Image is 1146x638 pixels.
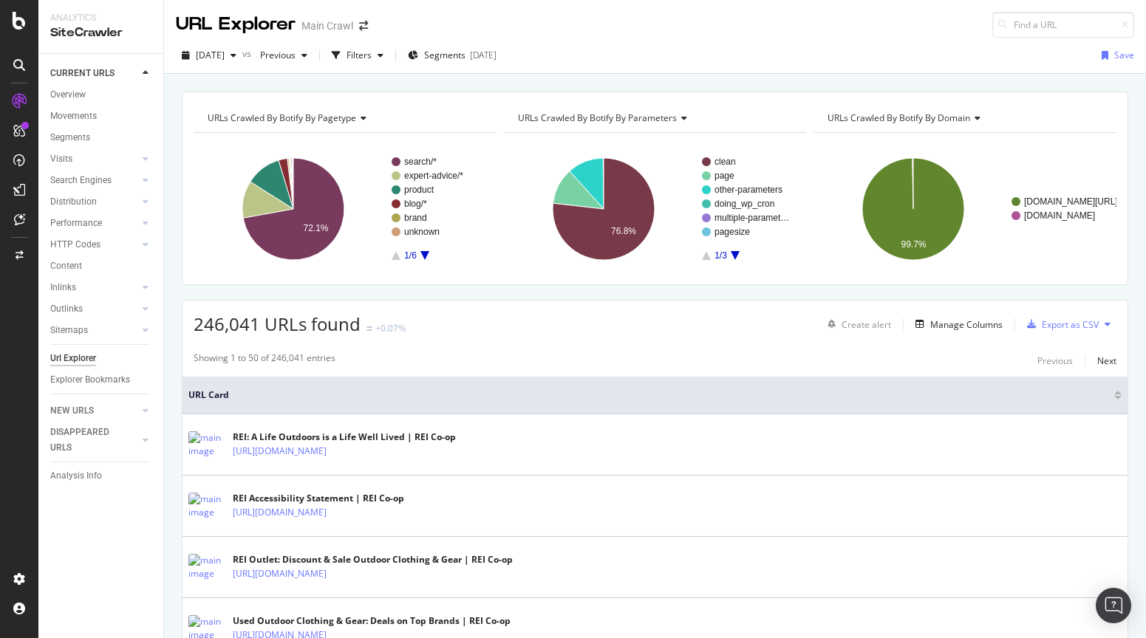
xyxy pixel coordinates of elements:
div: Used Outdoor Clothing & Gear: Deals on Top Brands | REI Co-op [233,614,511,628]
text: 99.7% [901,239,927,250]
div: Performance [50,216,102,231]
div: REI: A Life Outdoors is a Life Well Lived | REI Co-op [233,431,456,444]
button: Previous [254,44,313,67]
a: [URL][DOMAIN_NAME] [233,505,327,520]
a: DISAPPEARED URLS [50,425,138,456]
button: Manage Columns [910,315,1003,333]
div: Showing 1 to 50 of 246,041 entries [194,351,335,369]
a: [URL][DOMAIN_NAME] [233,444,327,459]
div: REI Outlet: Discount & Sale Outdoor Clothing & Gear | REI Co-op [233,553,513,566]
text: page [714,171,734,181]
button: Filters [326,44,389,67]
div: Movements [50,109,97,124]
div: Manage Columns [930,318,1003,331]
a: Search Engines [50,173,138,188]
div: URL Explorer [176,12,296,37]
svg: A chart. [194,145,497,273]
div: Analytics [50,12,151,24]
span: Previous [254,49,296,61]
div: Content [50,258,82,274]
div: arrow-right-arrow-left [359,21,368,31]
text: 1/3 [714,250,727,261]
div: Previous [1037,354,1073,367]
a: CURRENT URLS [50,66,138,81]
span: URL Card [188,388,1111,402]
div: NEW URLS [50,403,94,419]
span: Segments [424,49,465,61]
div: Next [1097,354,1116,367]
img: main image [188,493,225,519]
a: Sitemaps [50,323,138,338]
h4: URLs Crawled By Botify By domain [825,106,1103,130]
a: NEW URLS [50,403,138,419]
button: Save [1096,44,1134,67]
a: Movements [50,109,153,124]
div: HTTP Codes [50,237,100,253]
a: Analysis Info [50,468,153,484]
a: Visits [50,151,138,167]
span: URLs Crawled By Botify By parameters [518,112,677,124]
div: Outlinks [50,301,83,317]
div: Main Crawl [301,18,353,33]
div: Analysis Info [50,468,102,484]
div: SiteCrawler [50,24,151,41]
img: main image [188,554,225,580]
svg: A chart. [814,145,1116,273]
text: product [404,185,434,195]
span: URLs Crawled By Botify By domain [828,112,970,124]
div: Visits [50,151,72,167]
text: [DOMAIN_NAME] [1024,210,1095,221]
div: Search Engines [50,173,112,188]
button: Previous [1037,351,1073,369]
a: Performance [50,216,138,231]
div: DISAPPEARED URLS [50,425,125,456]
svg: A chart. [504,145,807,273]
text: search/* [404,157,437,167]
button: [DATE] [176,44,242,67]
text: expert-advice/* [404,171,463,181]
text: 72.1% [304,223,329,233]
text: blog/* [404,199,427,209]
a: Url Explorer [50,351,153,366]
text: pagesize [714,227,750,237]
div: [DATE] [470,49,497,61]
text: [DOMAIN_NAME][URL] [1024,196,1118,207]
a: Overview [50,87,153,103]
div: Open Intercom Messenger [1096,588,1131,623]
div: Filters [347,49,372,61]
button: Segments[DATE] [402,44,502,67]
div: Sitemaps [50,323,88,338]
span: vs [242,47,254,60]
div: Url Explorer [50,351,96,366]
text: 1/6 [404,250,417,261]
div: CURRENT URLS [50,66,115,81]
button: Export as CSV [1021,312,1099,336]
h4: URLs Crawled By Botify By parameters [515,106,794,130]
input: Find a URL [992,12,1134,38]
text: 76.8% [611,226,636,236]
img: Equal [366,326,372,331]
text: unknown [404,227,440,237]
a: Content [50,258,153,274]
a: [URL][DOMAIN_NAME] [233,566,327,581]
div: Overview [50,87,86,103]
div: Segments [50,130,90,145]
text: multiple-paramet… [714,213,789,223]
div: Save [1114,49,1134,61]
img: main image [188,431,225,458]
div: Create alert [842,318,891,331]
a: Inlinks [50,280,138,295]
text: doing_wp_cron [714,199,774,209]
a: Outlinks [50,301,138,317]
text: other-parameters [714,185,782,195]
span: 246,041 URLs found [194,312,361,336]
div: +0.07% [375,322,406,335]
button: Create alert [822,312,891,336]
a: HTTP Codes [50,237,138,253]
button: Next [1097,351,1116,369]
h4: URLs Crawled By Botify By pagetype [205,106,483,130]
a: Distribution [50,194,138,210]
div: Export as CSV [1042,318,1099,331]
